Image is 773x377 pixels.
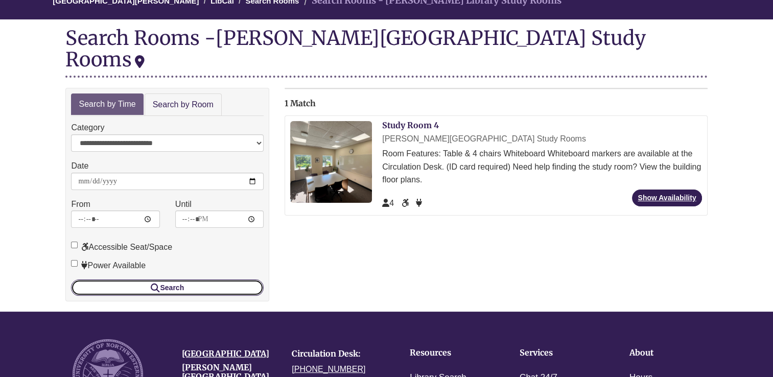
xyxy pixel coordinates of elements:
[71,93,143,115] a: Search by Time
[382,147,701,186] div: Room Features: Table & 4 chairs Whiteboard Whiteboard markers are available at the Circulation De...
[71,121,104,134] label: Category
[71,260,78,267] input: Power Available
[145,93,222,116] a: Search by Room
[71,198,90,211] label: From
[402,199,411,207] span: Accessible Seat/Space
[292,349,386,359] h4: Circulation Desk:
[65,27,707,77] div: Search Rooms -
[416,199,422,207] span: Power Available
[382,132,701,146] div: [PERSON_NAME][GEOGRAPHIC_DATA] Study Rooms
[182,348,269,359] a: [GEOGRAPHIC_DATA]
[71,241,172,254] label: Accessible Seat/Space
[410,348,488,358] h4: Resources
[382,120,439,130] a: Study Room 4
[290,121,372,203] img: Study Room 4
[71,259,146,272] label: Power Available
[71,159,88,173] label: Date
[520,348,598,358] h4: Services
[71,242,78,248] input: Accessible Seat/Space
[65,26,645,72] div: [PERSON_NAME][GEOGRAPHIC_DATA] Study Rooms
[632,190,701,206] a: Show Availability
[285,99,707,108] h2: 1 Match
[175,198,192,211] label: Until
[292,365,365,373] a: [PHONE_NUMBER]
[629,348,708,358] h4: About
[382,199,394,207] span: The capacity of this space
[71,279,264,296] button: Search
